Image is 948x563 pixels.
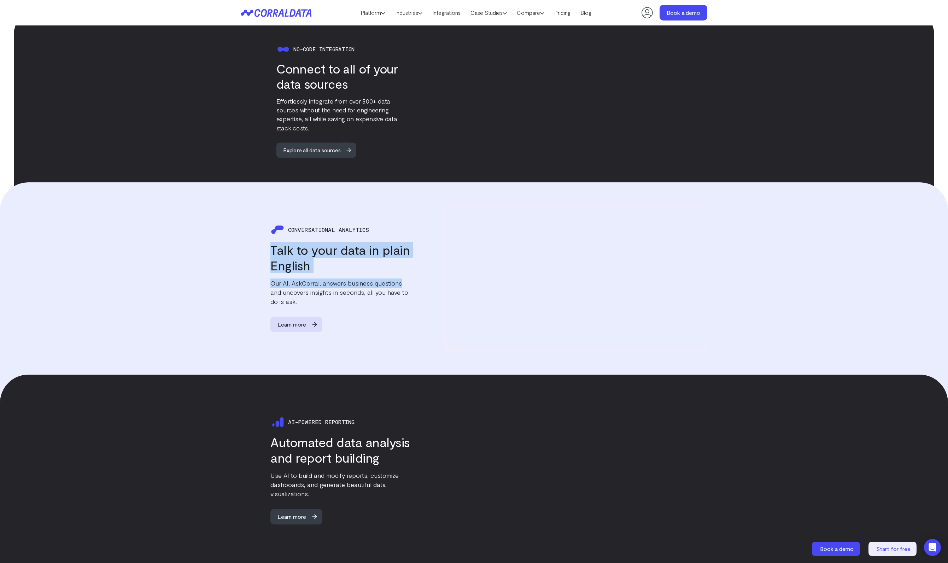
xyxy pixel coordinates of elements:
a: Compare [512,7,549,18]
p: Our AI, AskCorral, answers business questions and uncovers insights in seconds, all you have to d... [270,278,410,306]
span: CONVERSATIONAL ANALYTICS [288,227,369,233]
span: Ai-powered reporting [288,419,355,425]
p: Effortlessly integrate from over 500+ data sources without the need for engineering expertise, al... [276,96,412,132]
h3: Automated data analysis and report building [270,434,410,465]
span: Explore all data sources [276,142,347,157]
span: Learn more [270,317,313,332]
span: No-code integration [293,46,355,52]
a: Industries [390,7,427,18]
a: Integrations [427,7,466,18]
span: Learn more [270,509,313,524]
p: Use AI to build and modify reports, customize dashboards, and generate beautiful data visualizati... [270,471,410,498]
a: Pricing [549,7,575,18]
span: Book a demo [820,545,854,552]
a: Platform [356,7,390,18]
a: Learn more [270,509,329,524]
a: Blog [575,7,596,18]
a: Case Studies [466,7,512,18]
a: Learn more [270,317,329,332]
h3: Connect to all of your data sources [276,61,412,91]
span: Start for free [876,545,911,552]
a: Book a demo [660,5,707,20]
a: Start for free [868,542,918,556]
a: Explore all data sources [276,142,363,157]
div: Open Intercom Messenger [924,539,941,556]
h3: Talk to your data in plain English [270,242,410,273]
a: Book a demo [812,542,861,556]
